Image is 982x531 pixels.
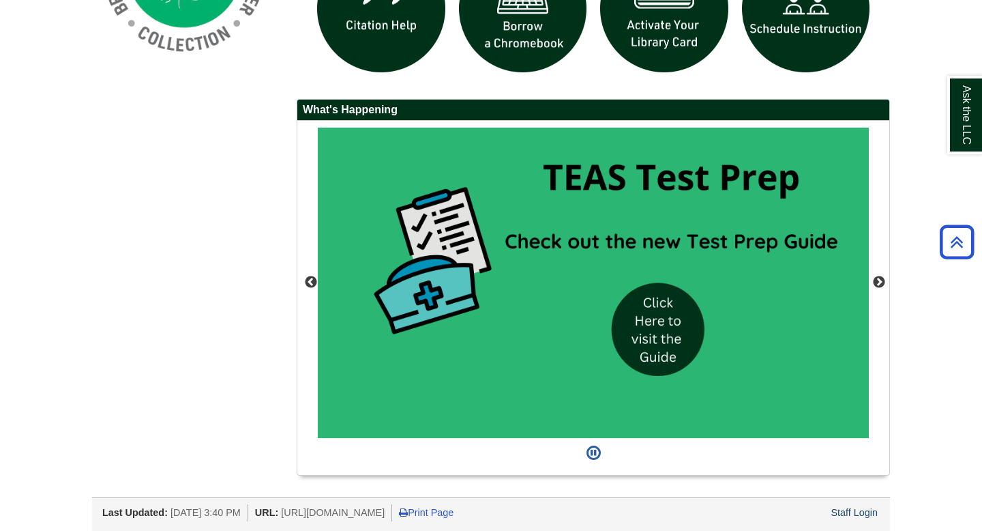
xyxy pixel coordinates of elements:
button: Previous [304,276,318,289]
span: [DATE] 3:40 PM [170,507,241,518]
a: Print Page [399,507,453,518]
a: Back to Top [935,233,979,251]
i: Print Page [399,508,408,517]
img: Check out the new TEAS Test Prep topic guide. [318,128,869,438]
h2: What's Happening [297,100,889,121]
button: Next [872,276,886,289]
span: Last Updated: [102,507,168,518]
span: [URL][DOMAIN_NAME] [281,507,385,518]
div: This box contains rotating images [318,128,869,438]
button: Pause [582,438,605,468]
a: Staff Login [831,507,878,518]
span: URL: [255,507,278,518]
